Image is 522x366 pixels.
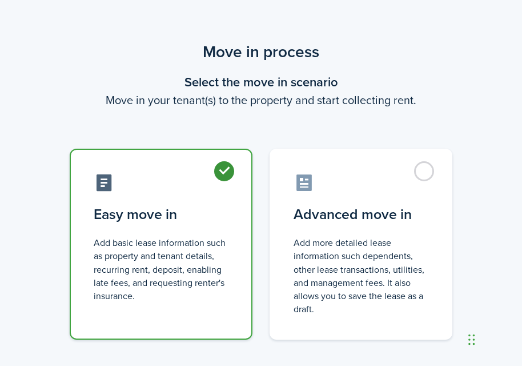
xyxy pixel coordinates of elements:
div: Drag [468,323,475,357]
scenario-title: Move in process [55,40,467,64]
control-radio-card-title: Easy move in [94,204,228,225]
wizard-step-header-title: Select the move in scenario [55,73,467,91]
wizard-step-header-description: Move in your tenant(s) to the property and start collecting rent. [55,91,467,109]
control-radio-card-description: Add more detailed lease information such dependents, other lease transactions, utilities, and man... [294,236,428,316]
control-radio-card-title: Advanced move in [294,204,428,225]
control-radio-card-description: Add basic lease information such as property and tenant details, recurring rent, deposit, enablin... [94,236,228,303]
iframe: Chat Widget [465,311,522,366]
